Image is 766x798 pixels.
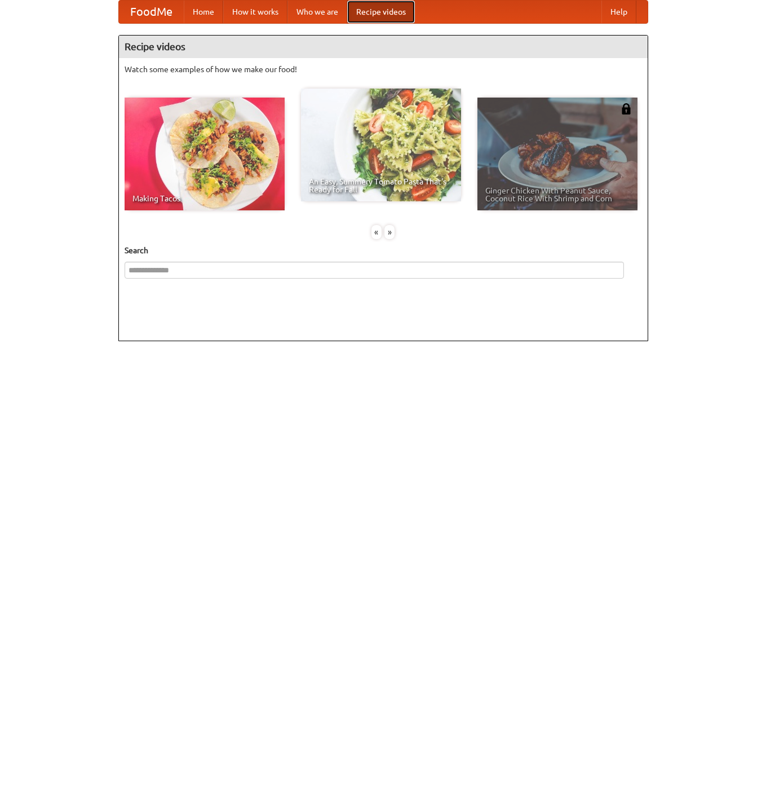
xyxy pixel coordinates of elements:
h5: Search [125,245,642,256]
a: Making Tacos [125,98,285,210]
a: Home [184,1,223,23]
a: An Easy, Summery Tomato Pasta That's Ready for Fall [301,89,461,201]
a: Recipe videos [347,1,415,23]
span: An Easy, Summery Tomato Pasta That's Ready for Fall [309,178,453,193]
h4: Recipe videos [119,36,648,58]
img: 483408.png [621,103,632,114]
a: Who we are [287,1,347,23]
div: » [384,225,395,239]
p: Watch some examples of how we make our food! [125,64,642,75]
a: FoodMe [119,1,184,23]
a: Help [601,1,636,23]
div: « [371,225,382,239]
a: How it works [223,1,287,23]
span: Making Tacos [132,195,277,202]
